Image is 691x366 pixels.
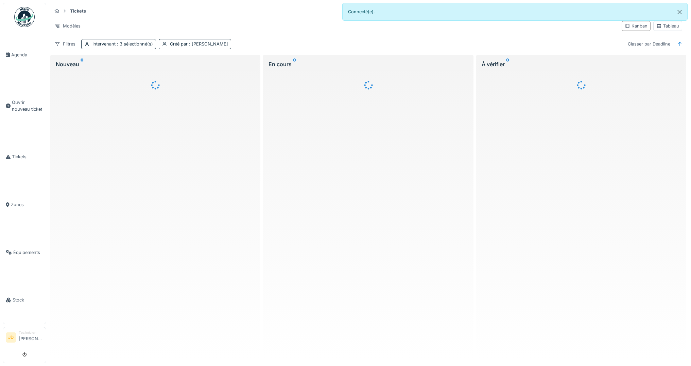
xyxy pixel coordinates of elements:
img: Badge_color-CXgf-gQk.svg [14,7,35,27]
span: : 3 sélectionné(s) [116,41,153,47]
span: Zones [11,201,43,208]
sup: 0 [293,60,296,68]
a: Tickets [3,133,46,181]
a: Agenda [3,31,46,79]
div: Tableau [656,23,679,29]
span: Agenda [11,52,43,58]
div: Classer par Deadline [625,39,673,49]
span: Équipements [13,249,43,256]
span: Ouvrir nouveau ticket [12,99,43,112]
div: Technicien [19,330,43,335]
span: : [PERSON_NAME] [188,41,228,47]
sup: 0 [81,60,84,68]
div: Connecté(e). [342,3,688,21]
a: Stock [3,276,46,324]
div: Créé par [170,41,228,47]
a: Ouvrir nouveau ticket [3,79,46,133]
span: Tickets [12,153,43,160]
div: Kanban [625,23,647,29]
div: Intervenant [92,41,153,47]
a: JD Technicien[PERSON_NAME] [6,330,43,346]
strong: Tickets [67,8,89,14]
li: JD [6,332,16,343]
div: À vérifier [482,60,681,68]
div: Modèles [52,21,84,31]
li: [PERSON_NAME] [19,330,43,345]
div: En cours [269,60,468,68]
button: Close [672,3,687,21]
div: Filtres [52,39,79,49]
span: Stock [13,297,43,303]
a: Équipements [3,228,46,276]
sup: 0 [506,60,509,68]
a: Zones [3,181,46,228]
div: Nouveau [56,60,255,68]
